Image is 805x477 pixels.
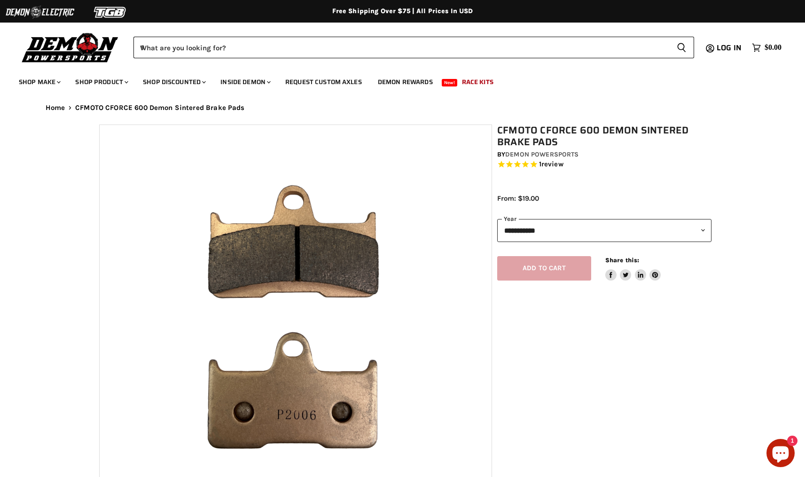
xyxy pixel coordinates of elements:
[136,72,211,92] a: Shop Discounted
[765,43,782,52] span: $0.00
[605,256,661,281] aside: Share this:
[605,257,639,264] span: Share this:
[213,72,276,92] a: Inside Demon
[68,72,134,92] a: Shop Product
[27,104,779,112] nav: Breadcrumbs
[497,194,539,203] span: From: $19.00
[278,72,369,92] a: Request Custom Axles
[541,160,563,169] span: review
[75,104,244,112] span: CFMOTO CFORCE 600 Demon Sintered Brake Pads
[442,79,458,86] span: New!
[12,69,779,92] ul: Main menu
[5,3,75,21] img: Demon Electric Logo 2
[12,72,66,92] a: Shop Make
[19,31,122,64] img: Demon Powersports
[75,3,146,21] img: TGB Logo 2
[497,219,711,242] select: year
[497,125,711,148] h1: CFMOTO CFORCE 600 Demon Sintered Brake Pads
[539,160,563,169] span: 1 reviews
[497,149,711,160] div: by
[46,104,65,112] a: Home
[669,37,694,58] button: Search
[371,72,440,92] a: Demon Rewards
[712,44,747,52] a: Log in
[133,37,694,58] form: Product
[505,150,578,158] a: Demon Powersports
[133,37,669,58] input: When autocomplete results are available use up and down arrows to review and enter to select
[717,42,742,54] span: Log in
[764,439,797,469] inbox-online-store-chat: Shopify online store chat
[455,72,500,92] a: Race Kits
[497,160,711,170] span: Rated 5.0 out of 5 stars 1 reviews
[747,41,786,55] a: $0.00
[27,7,779,16] div: Free Shipping Over $75 | All Prices In USD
